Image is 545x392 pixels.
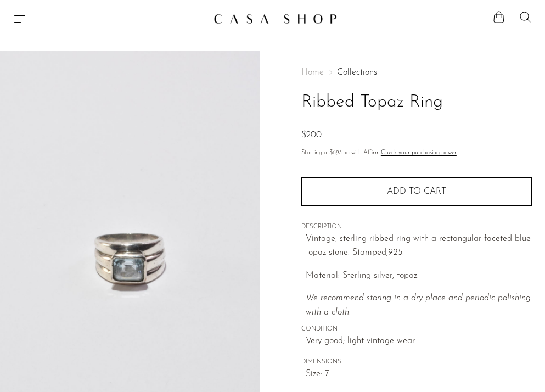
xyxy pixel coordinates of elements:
a: Check your purchasing power - Learn more about Affirm Financing (opens in modal) [381,150,457,156]
a: Collections [337,68,377,77]
span: Add to cart [387,187,446,196]
span: Very good; light vintage wear. [306,334,532,349]
nav: Breadcrumbs [301,68,532,77]
p: Vintage, sterling ribbed ring with a rectangular faceted blue topaz stone. Stamped, [306,232,532,260]
span: DESCRIPTION [301,222,532,232]
span: $69 [329,150,339,156]
p: Starting at /mo with Affirm. [301,148,532,158]
p: Material: Sterling silver, topaz. [306,269,532,283]
span: Home [301,68,324,77]
button: Menu [13,12,26,25]
em: 925. [388,248,404,257]
span: CONDITION [301,324,532,334]
button: Add to cart [301,177,532,206]
span: DIMENSIONS [301,357,532,367]
span: Size: 7 [306,367,532,382]
em: We recommend storing in a dry place and periodic polishing with a cloth. [306,294,531,317]
h1: Ribbed Topaz Ring [301,88,532,116]
span: $200 [301,131,322,139]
